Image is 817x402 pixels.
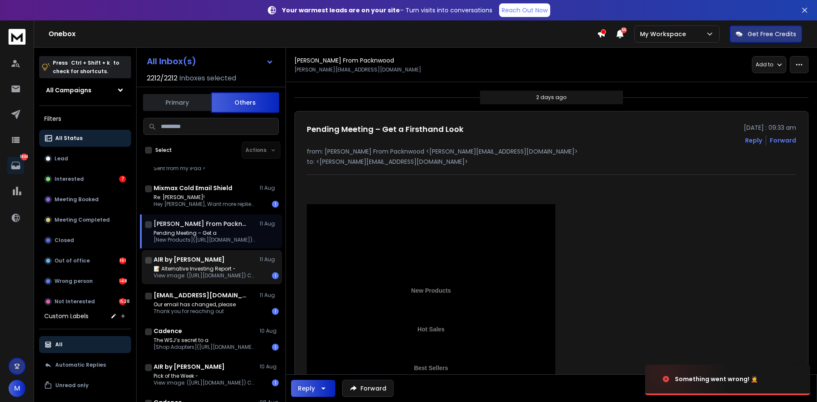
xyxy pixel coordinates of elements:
[154,255,225,264] h1: AIR by [PERSON_NAME]
[39,232,131,249] button: Closed
[294,56,394,65] h1: [PERSON_NAME] From Packnwood
[39,377,131,394] button: Unread only
[413,322,449,336] a: Hot Sales
[730,26,802,43] button: Get Free Credits
[342,380,394,397] button: Forward
[272,344,279,351] div: 1
[39,130,131,147] button: All Status
[260,363,279,370] p: 10 Aug
[119,298,126,305] div: 1528
[307,157,796,166] p: to: <[PERSON_NAME][EMAIL_ADDRESS][DOMAIN_NAME]>
[54,237,74,244] p: Closed
[44,312,89,320] h3: Custom Labels
[9,380,26,397] button: M
[260,256,279,263] p: 11 Aug
[140,53,280,70] button: All Inbox(s)
[298,384,315,393] div: Reply
[155,147,172,154] label: Select
[748,30,796,38] p: Get Free Credits
[55,341,63,348] p: All
[39,293,131,310] button: Not Interested1528
[54,298,95,305] p: Not Interested
[54,278,93,285] p: Wrong person
[499,3,550,17] a: Reach Out Now
[260,292,279,299] p: 11 Aug
[756,61,773,68] p: Add to
[154,237,256,243] p: [New Products]([URL][DOMAIN_NAME]) [Hot Sales]([URL][DOMAIN_NAME]) [Best Sellers]([URL][DOMAIN_NA...
[39,150,131,167] button: Lead
[211,92,279,113] button: Others
[536,94,566,101] p: 2 days ago
[119,278,126,285] div: 148
[53,59,119,76] p: Press to check for shortcuts.
[307,147,796,156] p: from: [PERSON_NAME] From Packnwood <[PERSON_NAME][EMAIL_ADDRESS][DOMAIN_NAME]>
[291,380,335,397] button: Reply
[9,29,26,45] img: logo
[645,356,730,402] img: image
[55,362,106,368] p: Automatic Replies
[39,113,131,125] h3: Filters
[39,191,131,208] button: Meeting Booked
[70,58,111,68] span: Ctrl + Shift + k
[502,6,548,14] p: Reach Out Now
[154,194,256,201] p: Re: [PERSON_NAME]!
[54,196,99,203] p: Meeting Booked
[54,155,68,162] p: Lead
[39,273,131,290] button: Wrong person148
[55,382,89,389] p: Unread only
[55,135,83,142] p: All Status
[744,123,796,132] p: [DATE] : 09:33 am
[407,283,455,298] a: New Products
[54,217,110,223] p: Meeting Completed
[154,265,256,272] p: 📝 Alternative Investing Report -
[119,176,126,182] div: 7
[272,201,279,208] div: 1
[179,73,236,83] h3: Inboxes selected
[154,230,256,237] p: Pending Meeting – Get a
[154,272,256,279] p: View image: ([URL][DOMAIN_NAME]) Caption: View image: ([URL][DOMAIN_NAME]) Follow image
[119,257,126,264] div: 161
[154,301,236,308] p: Our email has changed, please
[154,184,232,192] h1: Mixmax Cold Email Shield
[39,252,131,269] button: Out of office161
[39,211,131,228] button: Meeting Completed
[307,123,463,135] h1: Pending Meeting – Get a Firsthand Look
[154,327,182,335] h1: Cadence
[46,86,91,94] h1: All Campaigns
[39,356,131,373] button: Automatic Replies
[39,82,131,99] button: All Campaigns
[154,362,225,371] h1: AIR by [PERSON_NAME]
[154,165,205,172] p: Sent from my iPad >
[745,136,762,145] button: Reply
[260,220,279,227] p: 11 Aug
[147,73,177,83] span: 2212 / 2212
[272,379,279,386] div: 1
[54,257,90,264] p: Out of office
[49,29,597,39] h1: Onebox
[282,6,400,14] strong: Your warmest leads are on your site
[54,176,84,182] p: Interested
[39,336,131,353] button: All
[272,272,279,279] div: 1
[154,308,236,315] p: Thank you for reaching out
[675,375,758,383] div: Something went wrong! 🤦
[154,337,256,344] p: The WSJ’s secret to a
[640,30,689,38] p: My Workspace
[154,379,256,386] p: View image: ([URL][DOMAIN_NAME]) Caption: As a reminder,
[154,373,256,379] p: Pick of the Week -
[282,6,492,14] p: – Turn visits into conversations
[260,328,279,334] p: 10 Aug
[39,171,131,188] button: Interested7
[21,154,28,160] p: 1844
[154,291,247,299] h1: [EMAIL_ADDRESS][DOMAIN_NAME]
[260,185,279,191] p: 11 Aug
[770,136,796,145] div: Forward
[7,157,24,174] a: 1844
[143,93,211,112] button: Primary
[154,344,256,351] p: [Shop Adapters]([URL][DOMAIN_NAME]) [Shop the Set]([URL][DOMAIN_NAME]) [Free standard
[621,27,627,33] span: 50
[272,308,279,315] div: 1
